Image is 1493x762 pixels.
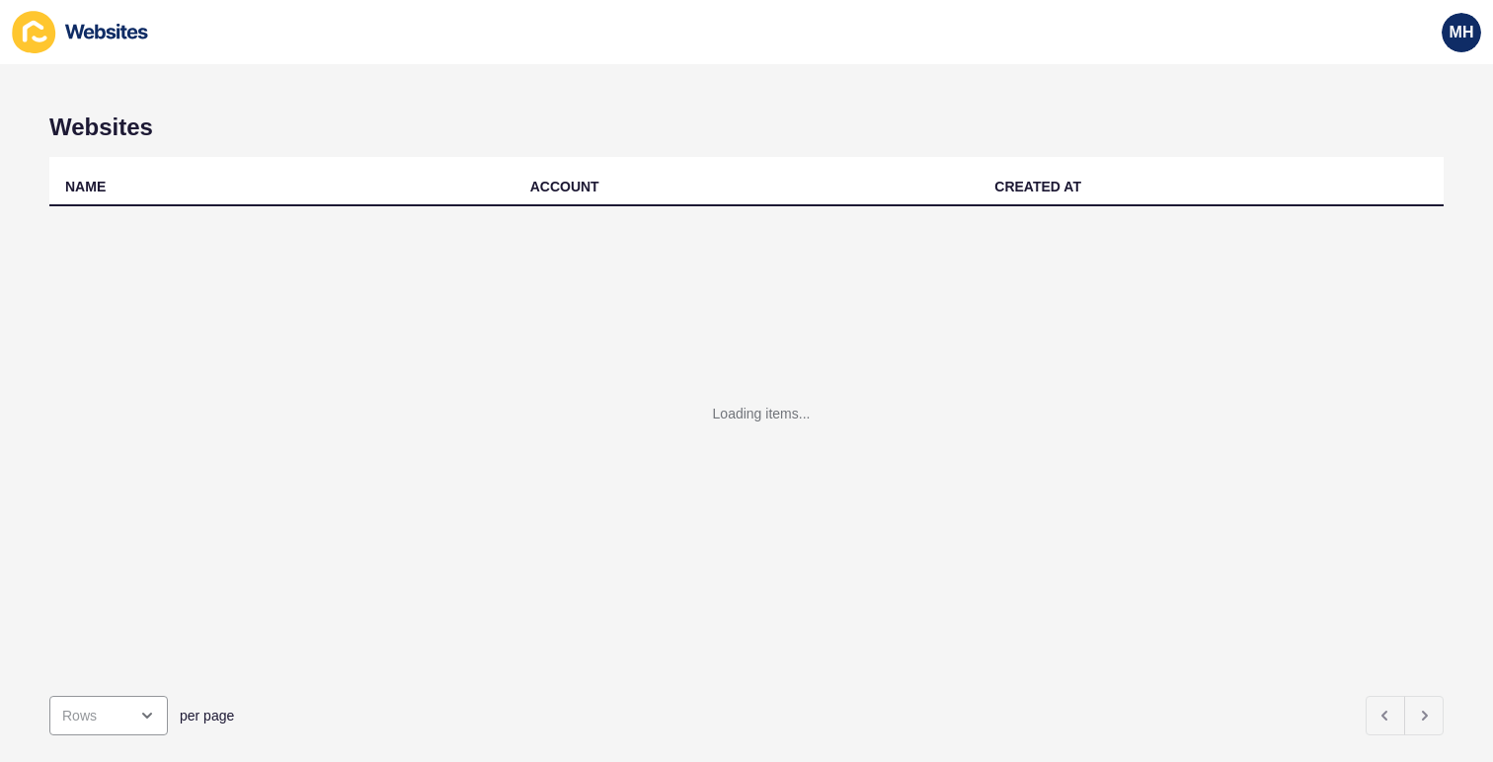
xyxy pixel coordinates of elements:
[1450,23,1474,42] span: MH
[530,177,599,196] div: ACCOUNT
[180,706,234,725] span: per page
[713,404,811,423] div: Loading items...
[994,177,1081,196] div: CREATED AT
[49,696,168,735] div: open menu
[65,177,106,196] div: NAME
[49,114,1444,141] h1: Websites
